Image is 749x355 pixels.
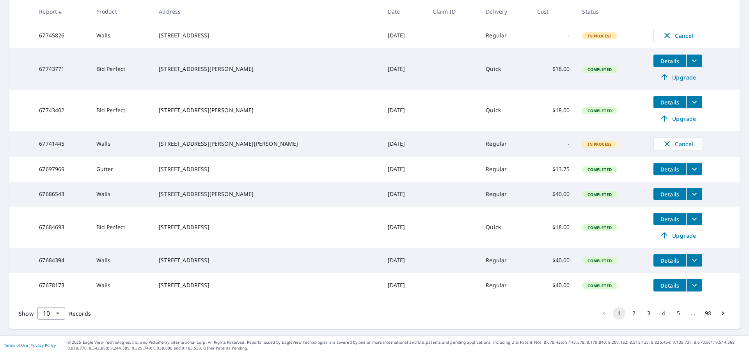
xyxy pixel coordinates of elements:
td: Walls [90,131,153,157]
div: [STREET_ADDRESS][PERSON_NAME] [159,190,375,198]
div: [STREET_ADDRESS] [159,223,375,231]
td: Quick [479,207,531,248]
td: Bid Perfect [90,48,153,90]
button: detailsBtn-67743402 [653,96,686,108]
button: Go to page 4 [657,307,670,320]
td: 67684394 [33,248,90,273]
td: [DATE] [382,23,427,48]
td: $18.00 [531,48,576,90]
td: Regular [479,182,531,207]
span: Details [658,99,682,106]
td: Regular [479,131,531,157]
button: filesDropdownBtn-67743402 [686,96,702,108]
span: Cancel [662,139,694,148]
button: filesDropdownBtn-67684693 [686,213,702,225]
td: Regular [479,23,531,48]
button: detailsBtn-67743771 [653,55,686,67]
td: Bid Perfect [90,90,153,131]
div: … [687,309,699,317]
td: Bid Perfect [90,207,153,248]
td: Walls [90,182,153,207]
td: - [531,131,576,157]
td: 67697969 [33,157,90,182]
span: Cancel [662,31,694,40]
span: Completed [583,192,616,197]
span: Upgrade [658,72,698,82]
button: Go to page 3 [643,307,655,320]
a: Upgrade [653,112,702,125]
span: Details [658,191,682,198]
td: 67743402 [33,90,90,131]
td: [DATE] [382,182,427,207]
td: [DATE] [382,131,427,157]
span: Records [69,310,91,317]
span: Details [658,282,682,289]
span: Completed [583,258,616,263]
button: page 1 [613,307,625,320]
td: [DATE] [382,90,427,131]
nav: pagination navigation [597,307,730,320]
td: 67741445 [33,131,90,157]
td: [DATE] [382,157,427,182]
button: Go to page 2 [628,307,640,320]
span: Completed [583,108,616,113]
span: In Process [583,141,616,147]
a: Terms of Use [4,343,28,348]
a: Upgrade [653,229,702,242]
td: 67684693 [33,207,90,248]
div: [STREET_ADDRESS] [159,281,375,289]
span: Show [19,310,34,317]
button: Cancel [653,29,702,42]
span: Details [658,257,682,264]
td: $40.00 [531,273,576,298]
td: 67743771 [33,48,90,90]
span: In Process [583,33,616,39]
td: $18.00 [531,207,576,248]
button: filesDropdownBtn-67686543 [686,188,702,200]
td: [DATE] [382,273,427,298]
td: 67745826 [33,23,90,48]
span: Upgrade [658,114,698,123]
td: Walls [90,273,153,298]
button: detailsBtn-67678173 [653,279,686,291]
td: Gutter [90,157,153,182]
td: [DATE] [382,48,427,90]
span: Upgrade [658,231,698,240]
td: $40.00 [531,248,576,273]
td: Walls [90,248,153,273]
td: Quick [479,48,531,90]
button: Go to page 98 [702,307,714,320]
button: Go to next page [717,307,729,320]
a: Upgrade [653,71,702,83]
button: Go to page 5 [672,307,685,320]
td: Regular [479,273,531,298]
td: $13.75 [531,157,576,182]
span: Details [658,215,682,223]
button: detailsBtn-67686543 [653,188,686,200]
button: detailsBtn-67697969 [653,163,686,175]
span: Details [658,166,682,173]
div: Show 10 records [37,307,65,320]
span: Completed [583,167,616,172]
td: Quick [479,90,531,131]
div: [STREET_ADDRESS][PERSON_NAME] [159,65,375,73]
div: [STREET_ADDRESS] [159,32,375,39]
td: Regular [479,157,531,182]
span: Completed [583,67,616,72]
button: Cancel [653,137,702,150]
div: [STREET_ADDRESS][PERSON_NAME] [159,106,375,114]
td: 67678173 [33,273,90,298]
button: filesDropdownBtn-67678173 [686,279,702,291]
div: [STREET_ADDRESS][PERSON_NAME][PERSON_NAME] [159,140,375,148]
td: Walls [90,23,153,48]
button: detailsBtn-67684693 [653,213,686,225]
a: Privacy Policy [30,343,56,348]
p: | [4,343,56,348]
span: Completed [583,283,616,288]
td: $18.00 [531,90,576,131]
td: 67686543 [33,182,90,207]
p: © 2025 Eagle View Technologies, Inc. and Pictometry International Corp. All Rights Reserved. Repo... [67,339,745,351]
div: [STREET_ADDRESS] [159,256,375,264]
button: filesDropdownBtn-67684394 [686,254,702,267]
button: detailsBtn-67684394 [653,254,686,267]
